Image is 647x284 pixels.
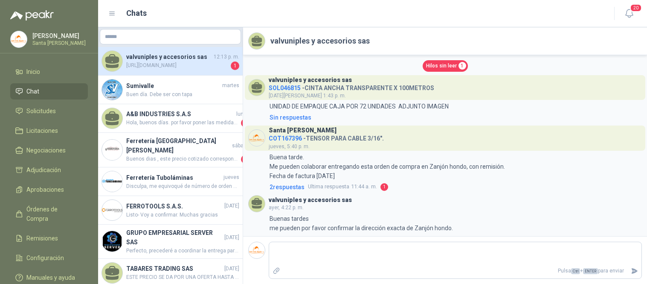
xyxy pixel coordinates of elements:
span: 1 [458,62,466,70]
span: Aprobaciones [26,185,64,194]
a: Aprobaciones [10,182,88,198]
span: Negociaciones [26,146,66,155]
a: Company LogoFerretería [GEOGRAPHIC_DATA][PERSON_NAME]sábadoBuenos dias , este precio cotizado cor... [98,133,243,167]
h4: - CINTA ANCHA TRANSPARENTE X 100METROS [269,82,434,91]
a: Órdenes de Compra [10,201,88,227]
a: Configuración [10,250,88,266]
span: 2 respuesta s [270,182,305,192]
p: Santa [PERSON_NAME] [32,41,86,46]
p: UNIDAD DE EMPAQUE CAJA POR 72 UNIDADES ADJUNTO IMAGEN [270,102,449,111]
img: Company Logo [102,171,122,192]
span: [URL][DOMAIN_NAME] [126,61,229,70]
h4: Ferretería [GEOGRAPHIC_DATA][PERSON_NAME] [126,136,230,155]
a: Adjudicación [10,162,88,178]
h3: Santa [PERSON_NAME] [269,128,337,133]
span: martes [222,82,239,90]
span: Remisiones [26,234,58,243]
span: 1 [231,61,239,70]
span: jueves, 5:40 p. m. [269,143,310,149]
h4: - TENSOR PARA CABLE 3/16". [269,133,384,141]
span: ESTE PRECIO SE DA POR UNA OFERTA HASTA AGOTADOR INVENTARIO SOLAMENTE QUEDA 2 COMBOS [126,273,239,281]
img: Company Logo [249,242,265,258]
span: [DATE] [224,202,239,210]
span: 20 [630,4,642,12]
a: Solicitudes [10,103,88,119]
h4: GRUPO EMPRESARIAL SERVER SAS [126,228,223,247]
a: valvuniples y accesorios sas12:13 p. m.[URL][DOMAIN_NAME]1 [98,47,243,76]
span: 1 [380,183,388,191]
span: 11:44 a. m. [308,182,377,191]
img: Company Logo [102,231,122,252]
span: 12:13 p. m. [214,53,239,61]
p: [PERSON_NAME] [32,33,86,39]
span: Listo- Voy a confirmar. Muchas gracias [126,211,239,219]
span: ayer, 4:22 p. m. [269,205,304,211]
h4: valvuniples y accesorios sas [126,52,212,61]
img: Company Logo [102,200,122,220]
span: [DATE][PERSON_NAME] 1:43 p. m. [269,93,346,99]
span: Solicitudes [26,106,56,116]
h2: valvuniples y accesorios sas [270,35,370,47]
span: Órdenes de Compra [26,205,80,223]
div: Sin respuestas [270,113,311,122]
a: Company LogoGRUPO EMPRESARIAL SERVER SAS[DATE]Perfecto, precederé a coordinar la entrega para el ... [98,225,243,259]
p: Pulsa + para enviar [284,264,628,278]
span: Hola, buenos días. por favor poner las medidas exactas o el numero de referencia para poder reali... [126,119,239,127]
span: Inicio [26,67,40,76]
span: Ultima respuesta [308,182,349,191]
img: Company Logo [11,31,27,47]
a: Company LogoFerretería TuboláminasjuevesDisculpa, me equivoqué de número de orden de compra. [98,167,243,196]
a: Negociaciones [10,142,88,158]
span: Configuración [26,253,64,263]
span: Manuales y ayuda [26,273,75,282]
a: Chat [10,83,88,100]
span: Perfecto, precederé a coordinar la entrega para el día martes. Se lo agradezco mucho. [126,247,239,255]
a: A&B INDUSTRIES S.A.SlunesHola, buenos días. por favor poner las medidas exactas o el numero de re... [98,104,243,133]
span: COT167396 [269,135,302,142]
h4: TABARES TRADING SAS [126,264,223,273]
span: ENTER [583,268,598,274]
button: Enviar [627,264,641,278]
span: 1 [241,155,250,164]
span: [DATE] [224,234,239,242]
span: Chat [26,87,39,96]
a: Hilos sin leer1 [423,60,468,72]
span: 1 [241,119,250,127]
span: Ctrl [571,268,580,274]
span: lunes [236,110,250,118]
img: Company Logo [102,140,122,160]
span: Adjudicación [26,165,61,175]
img: Logo peakr [10,10,54,20]
h4: A&B INDUSTRIES S.A.S [126,109,235,119]
span: Buenos dias , este precio cotizado corresponde a promocion de Julio , ya en agosto el precio es d... [126,155,239,164]
span: Hilos sin leer [426,62,457,70]
span: Licitaciones [26,126,58,135]
span: [DATE] [224,265,239,273]
a: 2respuestasUltima respuesta11:44 a. m.1 [268,182,642,192]
a: Remisiones [10,230,88,246]
label: Adjuntar archivos [269,264,284,278]
button: 20 [621,6,637,21]
h4: FERROTOOLS S.A.S. [126,202,223,211]
h3: valvuniples y accesorios sas [269,78,352,82]
img: Company Logo [102,79,122,100]
span: Disculpa, me equivoqué de número de orden de compra. [126,182,239,190]
h4: Ferretería Tuboláminas [126,173,222,182]
h4: Sumivalle [126,81,221,91]
a: Company LogoSumivallemartesBuen día. Debe ser con tapa [98,76,243,104]
img: Company Logo [249,130,265,146]
h1: Chats [126,7,147,19]
span: SOL046815 [269,85,301,91]
a: Licitaciones [10,123,88,139]
a: Inicio [10,64,88,80]
span: Buen día. Debe ser con tapa [126,91,239,99]
span: jueves [223,173,239,182]
p: Buenas tardes me pueden por favor confirmar la dirección exacta de Zanjón hondo. [270,214,453,233]
h3: valvuniples y accesorios sas [269,198,352,202]
a: Sin respuestas [268,113,642,122]
a: Company LogoFERROTOOLS S.A.S.[DATE]Listo- Voy a confirmar. Muchas gracias [98,196,243,225]
p: Buena tarde. Me pueden colaborar entregando esta orden de compra en Zanjón hondo, con remisión. F... [270,152,506,181]
span: sábado [232,142,250,150]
